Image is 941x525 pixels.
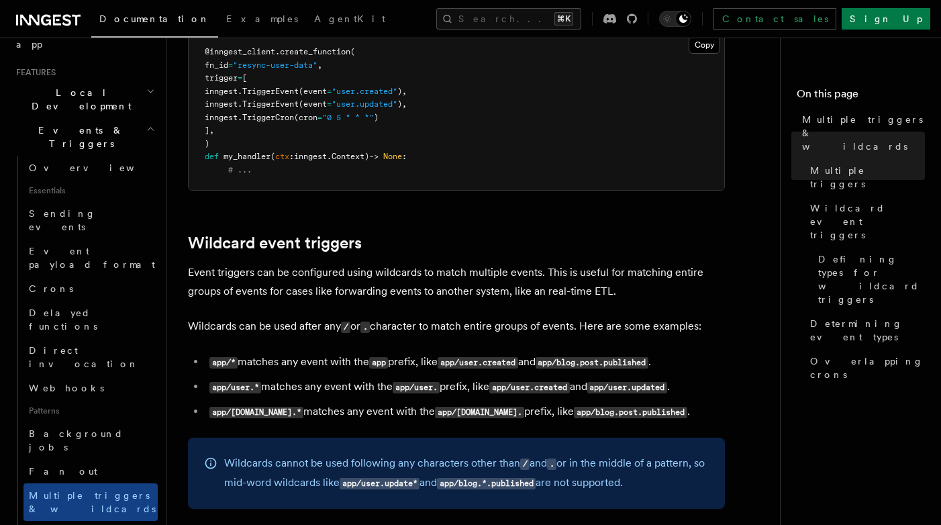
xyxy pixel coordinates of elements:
[99,13,210,24] span: Documentation
[218,4,306,36] a: Examples
[228,60,233,70] span: =
[224,152,270,161] span: my_handler
[11,124,146,150] span: Events & Triggers
[805,196,925,247] a: Wildcard event triggers
[228,165,252,175] span: # ...
[270,152,275,161] span: (
[327,87,332,96] span: =
[587,382,667,393] code: app/user.updated
[438,357,517,369] code: app/user.created
[547,459,556,470] code: .
[805,312,925,349] a: Determining event types
[402,152,407,161] span: :
[299,99,327,109] span: (event
[574,407,687,418] code: app/blog.post.published
[29,208,96,232] span: Sending events
[317,113,322,122] span: =
[23,180,158,201] span: Essentials
[233,60,317,70] span: "resync-user-data"
[11,118,158,156] button: Events & Triggers
[242,99,299,109] span: TriggerEvent
[205,139,209,148] span: )
[327,99,332,109] span: =
[29,490,156,514] span: Multiple triggers & wildcards
[205,73,238,83] span: trigger
[205,126,214,135] span: ],
[242,87,299,96] span: TriggerEvent
[489,382,569,393] code: app/user.created
[23,483,158,521] a: Multiple triggers & wildcards
[294,113,317,122] span: (cron
[205,352,725,372] li: matches any event with the prefix, like and .
[810,164,925,191] span: Multiple triggers
[369,152,379,161] span: ->
[23,156,158,180] a: Overview
[23,459,158,483] a: Fan out
[536,357,648,369] code: app/blog.post.published
[554,12,573,26] kbd: ⌘K
[810,354,925,381] span: Overlapping crons
[188,317,725,336] p: Wildcards can be used after any or character to match entire groups of events. Here are some exam...
[29,428,123,452] span: Background jobs
[435,407,524,418] code: app/[DOMAIN_NAME].
[294,152,327,161] span: inngest
[397,99,407,109] span: ),
[332,87,397,96] span: "user.created"
[374,113,379,122] span: )
[205,113,242,122] span: inngest.
[29,162,167,173] span: Overview
[188,263,725,301] p: Event triggers can be configured using wildcards to match multiple events. This is useful for mat...
[226,13,298,24] span: Examples
[29,283,73,294] span: Crons
[332,152,369,161] span: Context)
[341,322,350,333] code: /
[209,382,261,393] code: app/user.*
[23,338,158,376] a: Direct invocation
[242,113,294,122] span: TriggerCron
[205,99,242,109] span: inngest.
[289,152,294,161] span: :
[393,382,440,393] code: app/user.
[224,454,709,493] p: Wildcards cannot be used following any characters other than and or in the middle of a pattern, s...
[299,87,327,96] span: (event
[314,13,385,24] span: AgentKit
[11,81,158,118] button: Local Development
[188,234,362,252] a: Wildcard event triggers
[397,87,407,96] span: ),
[23,277,158,301] a: Crons
[275,47,280,56] span: .
[205,402,725,422] li: matches any event with the prefix, like .
[437,478,536,489] code: app/blog.*.published
[350,47,355,56] span: (
[205,87,242,96] span: inngest.
[11,19,158,56] a: Setting up your app
[23,400,158,422] span: Patterns
[205,47,275,56] span: @inngest_client
[29,466,97,477] span: Fan out
[29,345,139,369] span: Direct invocation
[238,73,242,83] span: =
[369,357,388,369] code: app
[327,152,332,161] span: .
[11,67,56,78] span: Features
[209,407,303,418] code: app/[DOMAIN_NAME].*
[23,239,158,277] a: Event payload format
[317,60,322,70] span: ,
[805,158,925,196] a: Multiple triggers
[340,478,419,489] code: app/user.update*
[23,301,158,338] a: Delayed functions
[23,201,158,239] a: Sending events
[209,357,238,369] code: app/*
[23,376,158,400] a: Webhooks
[436,8,581,30] button: Search...⌘K
[29,383,104,393] span: Webhooks
[813,247,925,312] a: Defining types for wildcard triggers
[797,86,925,107] h4: On this page
[205,60,228,70] span: fn_id
[275,152,289,161] span: ctx
[29,246,155,270] span: Event payload format
[306,4,393,36] a: AgentKit
[810,317,925,344] span: Determining event types
[11,86,146,113] span: Local Development
[659,11,691,27] button: Toggle dark mode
